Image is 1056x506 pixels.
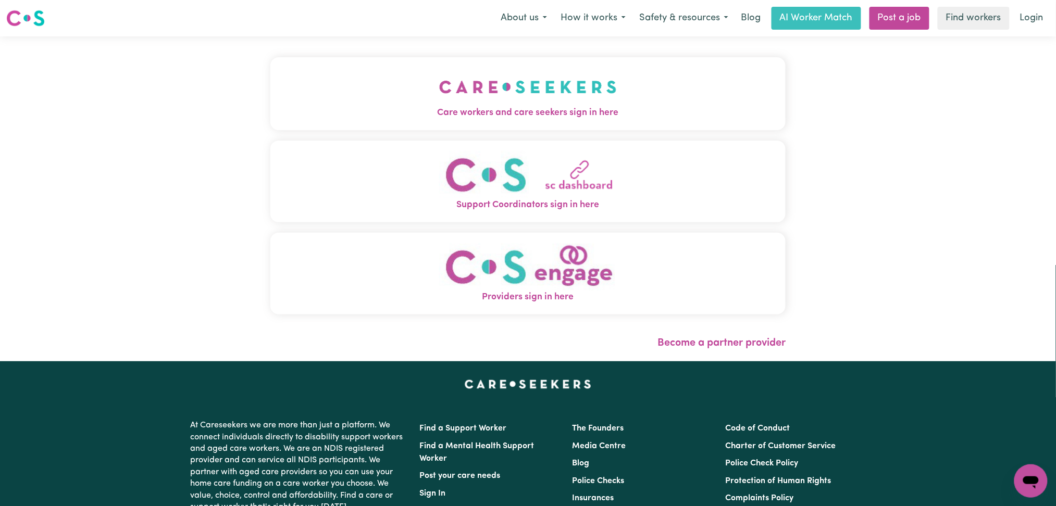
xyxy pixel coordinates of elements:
a: Find a Mental Health Support Worker [420,442,535,463]
a: Police Checks [573,477,625,485]
a: Post a job [869,7,929,30]
button: Support Coordinators sign in here [270,141,786,222]
button: Safety & resources [632,7,735,29]
a: Find workers [938,7,1010,30]
span: Support Coordinators sign in here [270,198,786,212]
iframe: Button to launch messaging window [1014,464,1048,498]
a: Become a partner provider [657,338,786,348]
a: The Founders [573,424,624,433]
a: AI Worker Match [772,7,861,30]
a: Blog [573,459,590,467]
a: Sign In [420,489,446,498]
a: Login [1014,7,1050,30]
a: Blog [735,7,767,30]
a: Charter of Customer Service [725,442,836,450]
button: Providers sign in here [270,233,786,314]
a: Careseekers logo [6,6,45,30]
button: About us [494,7,554,29]
span: Providers sign in here [270,290,786,304]
a: Complaints Policy [725,494,793,502]
img: Careseekers logo [6,9,45,28]
button: How it works [554,7,632,29]
a: Insurances [573,494,614,502]
a: Post your care needs [420,472,501,480]
a: Careseekers home page [465,380,591,388]
span: Care workers and care seekers sign in here [270,106,786,120]
a: Media Centre [573,442,626,450]
button: Care workers and care seekers sign in here [270,57,786,130]
a: Code of Conduct [725,424,790,433]
a: Police Check Policy [725,459,798,467]
a: Find a Support Worker [420,424,507,433]
a: Protection of Human Rights [725,477,831,485]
